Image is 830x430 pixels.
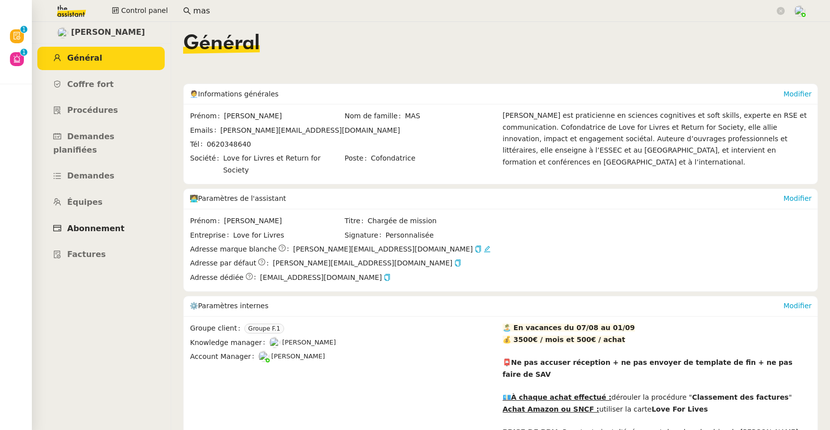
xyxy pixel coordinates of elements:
span: Titre [345,215,368,227]
nz-badge-sup: 1 [20,26,27,33]
div: [PERSON_NAME] est praticienne en sciences cognitives et soft skills, experte en RSE et communicat... [503,110,812,178]
a: Demandes planifiées [37,125,165,162]
span: Signature [345,230,386,241]
span: Love for Livres [233,230,343,241]
span: Coffre fort [67,80,114,89]
span: Abonnement [67,224,124,233]
span: Prénom [190,215,224,227]
span: [PERSON_NAME] [224,110,343,122]
a: Coffre fort [37,73,165,96]
span: Cofondatrice [371,153,498,164]
a: Modifier [783,302,812,310]
span: Adresse par défaut [190,258,256,269]
span: Love for Livres et Return for Society [223,153,343,176]
span: Paramètres de l'assistant [198,194,286,202]
a: Modifier [783,90,812,98]
span: [PERSON_NAME] [224,215,343,227]
strong: 📮Ne pas accuser réception + ne pas envoyer de template de fin + ne pas faire de SAV [503,358,793,378]
span: [PERSON_NAME][EMAIL_ADDRESS][DOMAIN_NAME] [220,126,400,134]
span: Demandes planifiées [53,132,114,155]
span: Demandes [67,171,114,180]
span: Personnalisée [386,230,434,241]
div: utiliser la carte [503,404,812,415]
img: users%2FyQfMwtYgTqhRP2YHWHmG2s2LYaD3%2Favatar%2Fprofile-pic.png [269,337,280,348]
span: Adresse dédiée [190,272,243,283]
span: Poste [345,153,371,164]
div: 🧑‍💼 [190,84,783,104]
span: [PERSON_NAME] [271,352,325,360]
img: users%2FtFhOaBya8rNVU5KG7br7ns1BCvi2%2Favatar%2Faa8c47da-ee6c-4101-9e7d-730f2e64f978 [57,27,68,38]
span: [PERSON_NAME] [282,339,336,346]
span: Account Manager [190,351,258,362]
span: Équipes [67,197,103,207]
span: Factures [67,250,106,259]
nz-badge-sup: 1 [20,49,27,56]
span: [PERSON_NAME][EMAIL_ADDRESS][DOMAIN_NAME] [293,244,473,255]
span: Prénom [190,110,224,122]
span: [EMAIL_ADDRESS][DOMAIN_NAME] [260,272,391,283]
a: Abonnement [37,217,165,241]
span: [PERSON_NAME][EMAIL_ADDRESS][DOMAIN_NAME] [273,258,461,269]
span: Général [183,34,260,54]
p: 1 [22,26,26,35]
span: Général [67,53,102,63]
button: Control panel [106,4,174,18]
div: ⚙️ [190,296,783,316]
span: Adresse marque blanche [190,244,277,255]
a: Équipes [37,191,165,214]
nz-tag: Groupe F.1 [244,324,284,334]
span: 0620348640 [207,140,251,148]
span: Entreprise [190,230,233,241]
img: users%2FNTfmycKsCFdqp6LX6USf2FmuPJo2%2Favatar%2Fprofile-pic%20(1).png [258,351,269,362]
strong: 🏝️﻿ En vacances du 07/08 au 01/09 [503,324,635,332]
span: MAS [405,110,498,122]
span: Nom de famille [345,110,405,122]
a: Général [37,47,165,70]
span: Tél [190,139,207,150]
strong: Love For Lives [651,405,708,413]
div: 🧑‍💻 [190,189,783,209]
span: Paramètres internes [198,302,268,310]
span: Société [190,153,223,176]
span: Knowledge manager [190,337,269,348]
u: Achat Amazon ou SNCF : [503,405,599,413]
span: Groupe client [190,323,244,334]
img: users%2FNTfmycKsCFdqp6LX6USf2FmuPJo2%2Favatar%2Fprofile-pic%20(1).png [794,5,805,16]
span: Procédures [67,105,118,115]
p: 1 [22,49,26,58]
span: Chargée de mission [368,215,498,227]
a: Demandes [37,165,165,188]
span: Emails [190,125,220,136]
span: [PERSON_NAME] [71,26,145,39]
strong: Classement des factures [692,393,789,401]
a: Procédures [37,99,165,122]
a: Modifier [783,194,812,202]
span: Control panel [121,5,168,16]
span: Informations générales [198,90,279,98]
u: 💶À chaque achat effectué : [503,393,612,401]
div: dérouler la procédure " " [503,392,812,403]
strong: 💰 3500€ / mois et 500€ / achat [503,336,625,344]
input: Rechercher [193,4,775,18]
